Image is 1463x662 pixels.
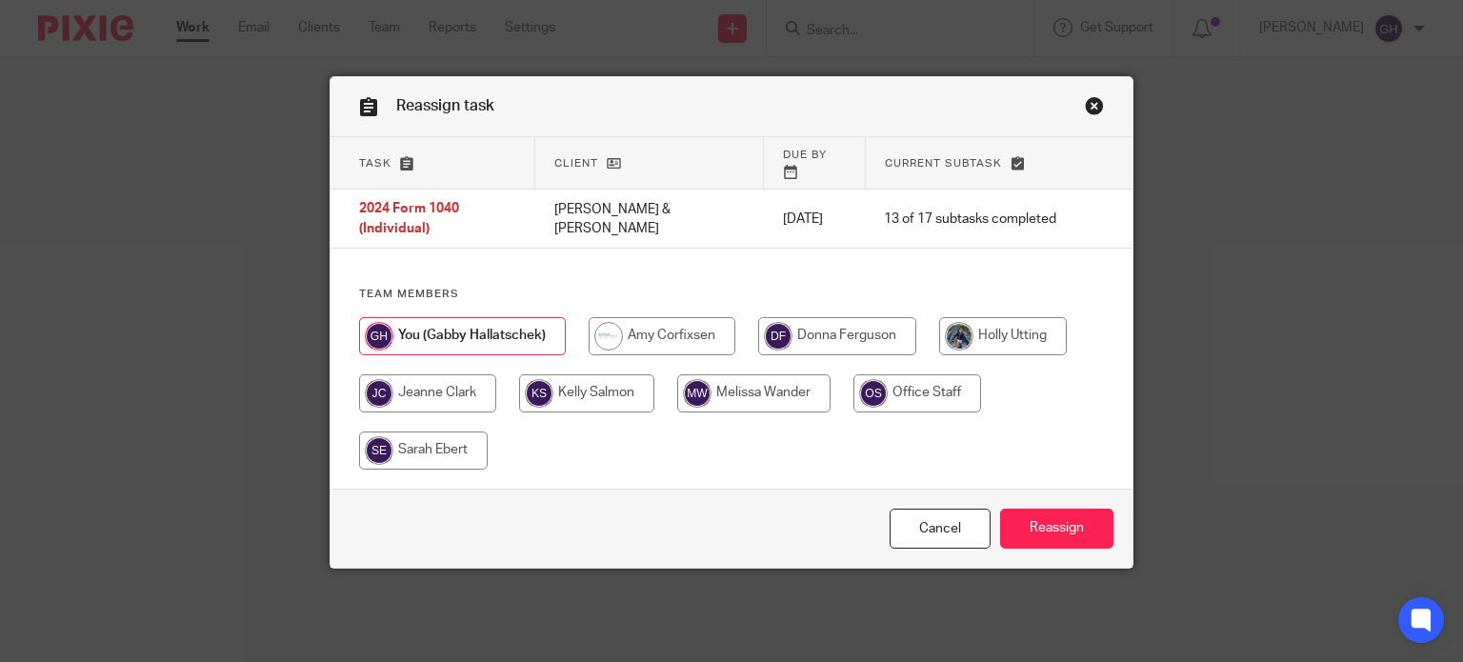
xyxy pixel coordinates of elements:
span: 2024 Form 1040 (Individual) [359,203,459,236]
h4: Team members [359,287,1105,302]
span: Current subtask [885,158,1002,169]
a: Close this dialog window [1085,96,1104,122]
td: 13 of 17 subtasks completed [865,190,1075,249]
input: Reassign [1000,509,1113,550]
span: Task [359,158,391,169]
span: Due by [783,150,827,160]
a: Close this dialog window [890,509,991,550]
span: Client [554,158,598,169]
p: [DATE] [783,210,846,229]
p: [PERSON_NAME] & [PERSON_NAME] [554,200,745,239]
span: Reassign task [396,98,494,113]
